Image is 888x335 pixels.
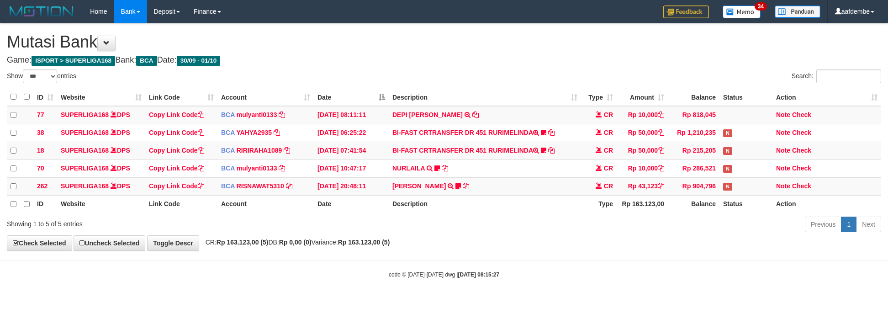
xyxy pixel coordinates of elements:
[841,217,856,232] a: 1
[237,165,277,172] a: mulyanti0133
[856,217,881,232] a: Next
[221,129,235,136] span: BCA
[57,88,145,106] th: Website: activate to sort column ascending
[658,111,664,118] a: Copy Rp 10,000 to clipboard
[32,56,115,66] span: ISPORT > SUPERLIGA168
[392,111,463,118] a: DEPI [PERSON_NAME]
[776,182,790,190] a: Note
[33,195,57,213] th: ID
[279,239,312,246] strong: Rp 0,00 (0)
[719,88,772,106] th: Status
[217,88,314,106] th: Account: activate to sort column ascending
[74,235,145,251] a: Uncheck Selected
[392,165,425,172] a: NURLAILA
[548,147,555,154] a: Copy BI-FAST CRTRANSFER DR 451 RURIMELINDA to clipboard
[221,182,235,190] span: BCA
[145,195,217,213] th: Link Code
[805,217,841,232] a: Previous
[776,111,790,118] a: Note
[314,195,389,213] th: Date
[816,69,881,83] input: Search:
[776,165,790,172] a: Note
[472,111,479,118] a: Copy DEPI SOLEHUDIN to clipboard
[723,5,761,18] img: Button%20Memo.svg
[61,147,109,154] a: SUPERLIGA168
[37,182,48,190] span: 262
[389,142,581,160] td: BI-FAST CRTRANSFER DR 451 RURIMELINDA
[581,88,617,106] th: Type: activate to sort column ascending
[617,177,668,195] td: Rp 43,123
[792,129,811,136] a: Check
[668,160,719,177] td: Rp 286,521
[221,111,235,118] span: BCA
[237,111,277,118] a: mulyanti0133
[37,165,44,172] span: 70
[617,142,668,160] td: Rp 50,000
[314,106,389,124] td: [DATE] 08:11:11
[221,147,235,154] span: BCA
[314,142,389,160] td: [DATE] 07:41:54
[279,111,285,118] a: Copy mulyanti0133 to clipboard
[149,111,204,118] a: Copy Link Code
[604,111,613,118] span: CR
[33,88,57,106] th: ID: activate to sort column ascending
[389,271,499,278] small: code © [DATE]-[DATE] dwg |
[668,177,719,195] td: Rp 904,796
[604,165,613,172] span: CR
[723,183,732,191] span: Has Note
[617,88,668,106] th: Amount: activate to sort column ascending
[581,195,617,213] th: Type
[792,165,811,172] a: Check
[617,160,668,177] td: Rp 10,000
[668,195,719,213] th: Balance
[776,129,790,136] a: Note
[61,182,109,190] a: SUPERLIGA168
[7,235,72,251] a: Check Selected
[57,106,145,124] td: DPS
[286,182,292,190] a: Copy RISNAWAT5310 to clipboard
[604,182,613,190] span: CR
[221,165,235,172] span: BCA
[668,106,719,124] td: Rp 818,045
[668,124,719,142] td: Rp 1,210,235
[314,88,389,106] th: Date: activate to sort column descending
[147,235,199,251] a: Toggle Descr
[668,88,719,106] th: Balance
[279,165,285,172] a: Copy mulyanti0133 to clipboard
[617,124,668,142] td: Rp 50,000
[217,195,314,213] th: Account
[37,129,44,136] span: 38
[145,88,217,106] th: Link Code: activate to sort column ascending
[604,147,613,154] span: CR
[772,195,881,213] th: Action
[61,165,109,172] a: SUPERLIGA168
[389,195,581,213] th: Description
[7,69,76,83] label: Show entries
[792,182,811,190] a: Check
[548,129,555,136] a: Copy BI-FAST CRTRANSFER DR 451 RURIMELINDA to clipboard
[136,56,157,66] span: BCA
[149,182,204,190] a: Copy Link Code
[392,182,446,190] a: [PERSON_NAME]
[668,142,719,160] td: Rp 215,205
[201,239,390,246] span: CR: DB: Variance:
[237,182,284,190] a: RISNAWAT5310
[658,165,664,172] a: Copy Rp 10,000 to clipboard
[149,165,204,172] a: Copy Link Code
[775,5,820,18] img: panduan.png
[7,216,363,229] div: Showing 1 to 5 of 5 entries
[776,147,790,154] a: Note
[792,69,881,83] label: Search:
[755,2,767,11] span: 34
[57,142,145,160] td: DPS
[37,147,44,154] span: 18
[719,195,772,213] th: Status
[792,147,811,154] a: Check
[463,182,469,190] a: Copy YOSI EFENDI to clipboard
[177,56,221,66] span: 30/09 - 01/10
[284,147,290,154] a: Copy RIRIRAHA1089 to clipboard
[389,124,581,142] td: BI-FAST CRTRANSFER DR 451 RURIMELINDA
[389,88,581,106] th: Description: activate to sort column ascending
[723,147,732,155] span: Has Note
[217,239,269,246] strong: Rp 163.123,00 (5)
